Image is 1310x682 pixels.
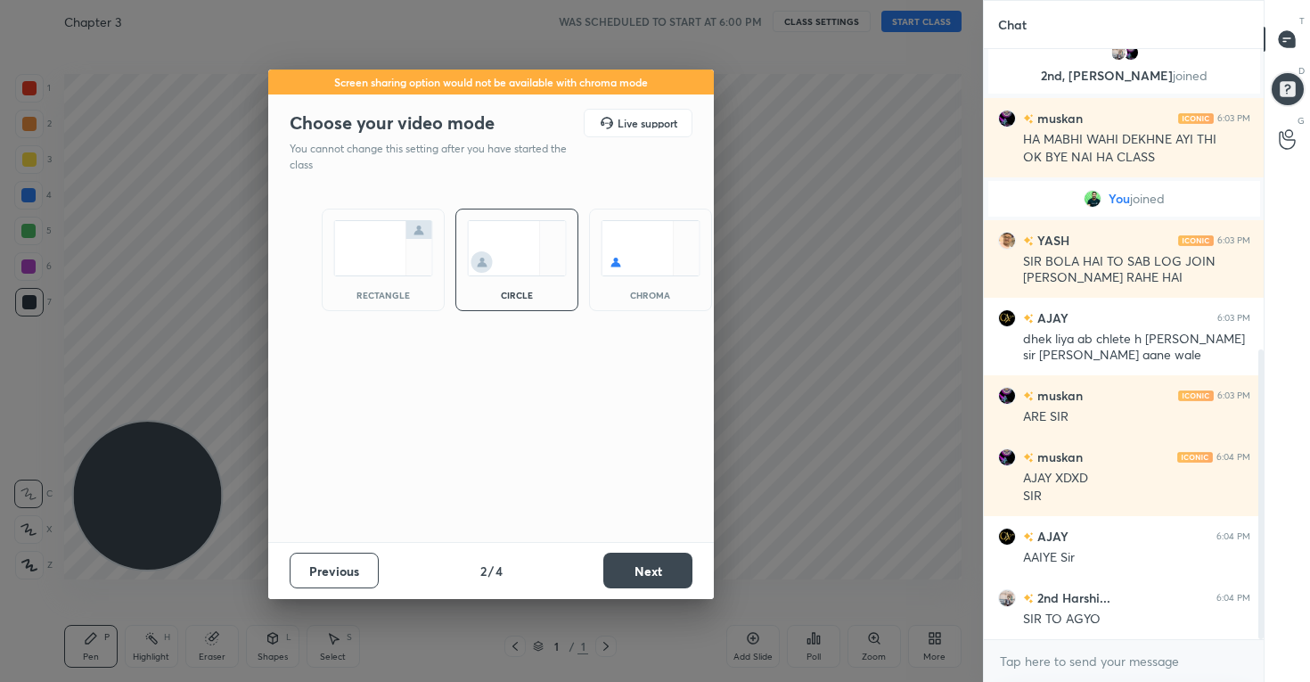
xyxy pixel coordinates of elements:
[1023,532,1034,542] img: no-rating-badge.077c3623.svg
[618,118,677,128] h5: Live support
[1177,452,1213,463] img: iconic-light.a09c19a4.png
[1216,452,1250,463] div: 6:04 PM
[290,553,379,588] button: Previous
[998,110,1016,127] img: 8430983dc3024bc59926ac31699ae35f.jpg
[1178,390,1214,401] img: iconic-light.a09c19a4.png
[1216,593,1250,604] div: 6:04 PM
[1023,611,1250,629] div: SIR TO AGYO
[1034,231,1069,250] h6: YASH
[601,220,700,276] img: chromaScreenIcon.c19ab0a0.svg
[1130,192,1165,206] span: joined
[1299,14,1305,28] p: T
[1023,331,1250,365] div: dhek liya ab chlete h [PERSON_NAME] sir [PERSON_NAME] aane wale
[998,528,1016,546] img: 1483b6850a4a4bd18756e1024a1228b9.jpg
[984,1,1041,48] p: Chat
[1109,192,1130,206] span: You
[1298,114,1305,127] p: G
[984,49,1265,639] div: grid
[998,589,1016,607] img: ae5bc62a2f5849008747730a7edc51e8.jpg
[603,553,692,588] button: Next
[495,562,503,580] h4: 4
[1109,44,1126,62] img: ae5bc62a2f5849008747730a7edc51e8.jpg
[998,309,1016,327] img: 1483b6850a4a4bd18756e1024a1228b9.jpg
[1034,386,1083,405] h6: muskan
[1023,149,1250,167] div: OK BYE NAI HA CLASS
[1217,313,1250,324] div: 6:03 PM
[1023,131,1250,149] div: HA MABHI WAHI DEKHNE AYI THI
[1178,113,1214,124] img: iconic-light.a09c19a4.png
[1023,470,1250,488] div: AJAY XDXD
[1023,594,1034,604] img: no-rating-badge.077c3623.svg
[1023,236,1034,246] img: no-rating-badge.077c3623.svg
[615,291,686,300] div: chroma
[290,141,578,173] p: You cannot change this setting after you have started the class
[1034,448,1083,466] h6: muskan
[1216,531,1250,542] div: 6:04 PM
[1023,549,1250,567] div: AAIYE Sir
[480,562,487,580] h4: 2
[1034,527,1068,546] h6: AJAY
[1023,408,1250,426] div: ARE SIR
[348,291,419,300] div: rectangle
[1121,44,1139,62] img: 8430983dc3024bc59926ac31699ae35f.jpg
[999,69,1249,83] p: 2nd, [PERSON_NAME]
[481,291,553,300] div: circle
[1023,114,1034,124] img: no-rating-badge.077c3623.svg
[1023,488,1250,505] div: SIR
[1034,308,1068,327] h6: AJAY
[998,232,1016,250] img: 0f89c9c84494478f91339f2a5beb14a7.jpg
[1034,588,1110,607] h6: 2nd Harshi...
[290,111,495,135] h2: Choose your video mode
[1298,64,1305,78] p: D
[467,220,567,276] img: circleScreenIcon.acc0effb.svg
[1217,390,1250,401] div: 6:03 PM
[1173,67,1208,84] span: joined
[1023,314,1034,324] img: no-rating-badge.077c3623.svg
[333,220,433,276] img: normalScreenIcon.ae25ed63.svg
[1217,235,1250,246] div: 6:03 PM
[1023,453,1034,463] img: no-rating-badge.077c3623.svg
[268,70,714,95] div: Screen sharing option would not be available with chroma mode
[1178,235,1214,246] img: iconic-light.a09c19a4.png
[998,448,1016,466] img: 8430983dc3024bc59926ac31699ae35f.jpg
[1217,113,1250,124] div: 6:03 PM
[1023,391,1034,401] img: no-rating-badge.077c3623.svg
[998,387,1016,405] img: 8430983dc3024bc59926ac31699ae35f.jpg
[1023,253,1250,287] div: SIR BOLA HAI TO SAB LOG JOIN [PERSON_NAME] RAHE HAI
[1084,190,1101,208] img: 34c2f5a4dc334ab99cba7f7ce517d6b6.jpg
[488,562,494,580] h4: /
[1034,109,1083,127] h6: muskan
